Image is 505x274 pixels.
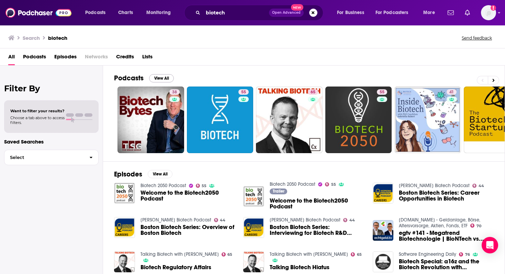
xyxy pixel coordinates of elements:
button: Select [4,150,99,165]
a: Software Engineering Daily [399,251,456,257]
a: 65 [256,87,323,153]
svg: Add a profile image [491,5,496,11]
span: 55 [380,89,384,96]
span: For Podcasters [375,8,408,18]
img: Biotech Regulatory Affairs [114,251,135,272]
a: 65 [308,89,318,95]
a: 55 [187,87,254,153]
a: 55 [238,89,249,95]
a: 55 [196,184,207,188]
button: open menu [371,7,418,18]
a: echtgeld.tv - Geldanlage, Börse, Altersvorsorge, Aktien, Fonds, ETF [399,217,480,229]
a: 55 [377,89,387,95]
span: Podcasts [85,8,105,18]
span: 70 [476,225,481,228]
h2: Podcasts [114,74,144,82]
a: Biotech Special: a16z and the Biotech Revolution with Vijay Pande [399,259,494,270]
span: Credits [116,51,134,65]
a: Podcasts [23,51,46,65]
span: For Business [337,8,364,18]
a: Hopkins Biotech Podcast [399,183,470,189]
button: Show profile menu [481,5,496,20]
span: Trailer [273,189,284,193]
img: Biotech Special: a16z and the Biotech Revolution with Vijay Pande [373,251,394,272]
span: 65 [357,253,362,256]
span: 76 [465,253,470,256]
img: Boston Biotech Series: Career Opportunities in Biotech [373,183,394,204]
span: Welcome to the Biotech2050 Podcast [141,190,235,202]
a: Biotech 2050 Podcast [270,181,315,187]
a: 55 [325,182,336,186]
a: Biotech 2050 Podcast [141,183,186,189]
span: Networks [85,51,108,65]
h2: Filter By [4,83,99,93]
img: Boston Biotech Series: Interviewing for Biotech R&D Positions [243,217,264,238]
img: Welcome to the Biotech2050 Podcast [114,183,135,204]
a: 70 [470,224,481,228]
a: 76 [459,252,470,256]
a: 41 [394,87,461,153]
button: Open AdvancedNew [269,9,304,17]
span: Logged in as DKCLifestyle [481,5,496,20]
a: Lists [142,51,153,65]
a: Boston Biotech Series: Career Opportunities in Biotech [399,190,494,202]
a: Show notifications dropdown [462,7,473,19]
a: EpisodesView All [114,170,172,179]
img: Talking Biotech Hiatus [243,251,264,272]
a: Episodes [54,51,77,65]
span: 55 [331,183,336,186]
a: Biotech Regulatory Affairs [141,264,211,270]
button: open menu [142,7,180,18]
img: Welcome to the Biotech2050 Podcast [243,186,264,207]
span: 41 [449,89,454,96]
span: 44 [479,184,484,187]
img: Podchaser - Follow, Share and Rate Podcasts [5,6,71,19]
a: 44 [343,218,355,222]
a: Boston Biotech Series: Overview of Boston Biotech [114,217,135,238]
a: Hopkins Biotech Podcast [270,217,340,223]
a: Hopkins Biotech Podcast [141,217,211,223]
a: All [8,51,15,65]
span: Choose a tab above to access filters. [10,115,65,125]
span: Biotech Special: a16z and the Biotech Revolution with [PERSON_NAME] [399,259,494,270]
span: 65 [311,89,315,96]
a: 55 [325,87,392,153]
a: Welcome to the Biotech2050 Podcast [270,198,364,209]
button: open menu [418,7,444,18]
div: Search podcasts, credits, & more... [191,5,330,21]
span: More [423,8,435,18]
a: egtv #141 - Megatrend Biotechnologie | BioNTech vs. CureVac | ATAI | BB Biotech | Nasdaq Biotech ETF [399,230,494,242]
div: Open Intercom Messenger [482,237,498,253]
a: Charts [114,7,137,18]
button: View All [149,74,174,82]
button: View All [148,170,172,178]
h2: Episodes [114,170,142,179]
a: Talking Biotech with Dr. Kevin Folta [141,251,219,257]
button: open menu [332,7,373,18]
img: egtv #141 - Megatrend Biotechnologie | BioNTech vs. CureVac | ATAI | BB Biotech | Nasdaq Biotech ETF [373,220,394,241]
a: 44 [214,218,226,222]
a: Boston Biotech Series: Overview of Boston Biotech [141,224,235,236]
p: Saved Searches [4,138,99,145]
a: Talking Biotech Hiatus [270,264,329,270]
button: open menu [80,7,114,18]
a: 44 [472,184,484,188]
span: Monitoring [146,8,171,18]
a: 41 [447,89,457,95]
